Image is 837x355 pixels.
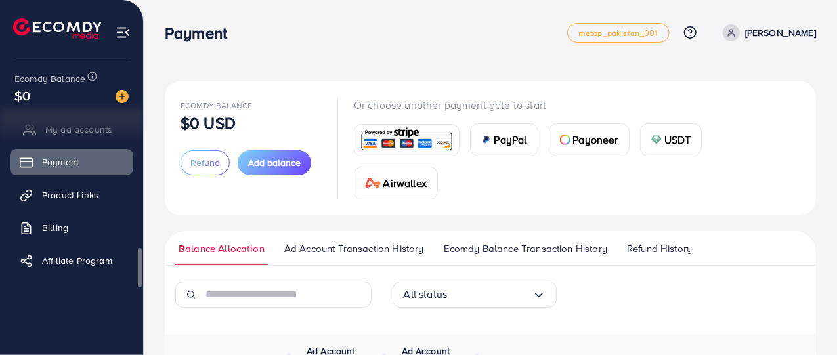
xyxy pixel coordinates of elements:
span: $0 [14,86,30,105]
span: Product Links [42,188,98,201]
span: Ecomdy Balance [14,72,85,85]
span: Payment [42,156,79,169]
img: card [365,178,381,188]
span: Refund History [627,241,692,256]
span: Ecomdy Balance [181,100,252,111]
span: Billing [42,221,68,234]
p: $0 USD [181,115,236,131]
div: Search for option [393,282,557,308]
a: Product Links [10,182,133,208]
img: image [116,90,129,103]
a: Billing [10,215,133,241]
a: metap_pakistan_001 [567,23,670,43]
span: USDT [664,132,691,148]
img: card [481,135,492,145]
img: logo [13,18,102,39]
h3: Payment [165,24,238,43]
span: Add balance [248,156,301,169]
iframe: Chat [781,296,827,345]
img: card [560,135,570,145]
a: Payment [10,149,133,175]
span: Ecomdy Balance Transaction History [444,241,607,256]
span: Ad Account Transaction History [284,241,424,256]
button: Refund [181,150,230,175]
a: cardAirwallex [354,167,438,199]
span: Balance Allocation [179,241,265,256]
span: metap_pakistan_001 [578,29,658,37]
img: card [651,135,662,145]
span: Payoneer [573,132,618,148]
span: All status [404,284,448,304]
a: card [354,124,460,156]
a: My ad accounts [10,116,133,142]
img: card [358,126,455,154]
p: Or choose another payment gate to start [354,97,800,113]
span: PayPal [494,132,527,148]
a: cardUSDT [640,123,702,156]
span: Affiliate Program [42,254,112,267]
button: Add balance [238,150,311,175]
a: cardPayoneer [549,123,630,156]
a: cardPayPal [470,123,538,156]
span: Refund [190,156,220,169]
span: Airwallex [383,175,427,191]
input: Search for option [447,284,532,304]
a: [PERSON_NAME] [718,24,816,41]
span: My ad accounts [45,123,112,136]
a: Affiliate Program [10,247,133,274]
p: [PERSON_NAME] [745,25,816,41]
img: menu [116,25,131,40]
